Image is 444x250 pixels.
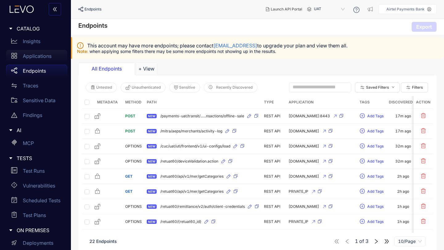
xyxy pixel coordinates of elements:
p: Applications [23,53,51,59]
span: caret-right [9,156,13,160]
span: [DOMAIN_NAME] [289,174,319,179]
span: [DOMAIN_NAME] [289,129,319,133]
span: plus-circle [360,159,365,164]
span: Untested [96,85,112,90]
button: plus-circleAdd Tags [360,187,384,196]
span: PRIVATE_IP [289,220,308,224]
span: NEW [147,159,157,163]
div: 2h ago [397,189,409,194]
span: /payments-uat/transit/......nsactions/offline-sale [160,114,244,118]
span: NEW [147,144,157,148]
button: plus-circleAdd Tags [360,171,384,181]
span: 3 [365,239,368,244]
span: Saved Filters [366,85,389,90]
span: /mitra/aeps/merchants/activity-log [160,129,222,133]
p: when applying some filters there may be some more endpoints not showing up in the results. [77,49,439,54]
span: NEW [147,204,157,209]
span: Unauthenticated [132,85,161,90]
button: plus-circleAdd Tags [360,232,384,242]
span: Recently Discovered [216,85,253,90]
p: Findings [23,112,42,118]
span: double-right [384,239,389,244]
button: plus-circleAdd Tags [360,202,384,212]
span: PRIVATE_IP [289,189,308,194]
p: Vulnerabilities [23,183,55,188]
div: 2h ago [397,174,409,179]
span: Add Tags [367,129,384,133]
p: Deployments [23,240,53,246]
a: Test Plans [6,209,67,224]
span: [DOMAIN_NAME] [289,159,319,163]
span: POST [125,129,135,133]
span: swap [11,83,17,89]
span: [DOMAIN_NAME]:8443 [289,114,330,118]
span: [DOMAIN_NAME] [289,144,319,148]
span: /retuat60/remittance/v2/auth/client-credentials [160,204,245,209]
p: Test Plans [23,212,46,218]
span: Add Tags [367,159,384,163]
span: NEW [147,220,157,224]
span: /retuat60/deviceValidation.action [160,159,218,163]
span: of [355,239,368,244]
button: Launch API Portal [261,4,307,14]
span: plus-circle [360,174,365,179]
div: 32m ago [395,159,411,163]
span: plus-circle [360,113,365,119]
a: MCP [6,137,67,152]
span: 1 [355,239,358,244]
p: Sensitive Data [23,98,55,103]
span: 22 Endpoints [89,239,117,244]
p: MCP [23,140,34,146]
span: 10/Page [398,237,422,246]
p: Traces [23,83,38,88]
th: Discovered [386,96,420,109]
th: Method [123,96,144,109]
p: Endpoints [23,68,46,74]
span: caret-right [9,128,13,132]
a: Applications [6,50,67,65]
span: double-left [52,7,57,12]
a: Traces [6,79,67,94]
button: plus-circleAdd Tags [360,141,384,151]
div: REST API [264,114,284,118]
div: REST API [264,174,284,179]
a: Endpoints [6,65,67,79]
span: TESTS [17,155,62,161]
div: REST API [264,144,284,148]
div: REST API [264,189,284,194]
span: Add Tags [367,174,384,179]
span: /cuc/uat/utl/frontend/v1/ui-configs/load [160,144,230,148]
span: Add Tags [367,189,384,194]
a: Sensitive Data [6,94,67,109]
span: Add Tags [367,114,384,118]
span: Launch API Portal [271,7,302,11]
a: Insights [6,35,67,50]
div: CATALOG [4,22,67,35]
h4: Endpoints [78,22,108,29]
span: GET [125,174,133,179]
div: 1h ago [397,220,409,224]
button: double-left [49,3,61,15]
span: POST [125,114,135,118]
button: plus-circleAdd Tags [360,156,384,166]
p: Test Runs [23,168,45,174]
div: REST API [264,129,284,133]
th: Path [144,96,261,109]
th: Tags [357,96,386,109]
div: REST API [264,220,284,224]
span: /retuat60/api/v1/mer/getCategories [160,189,224,194]
span: plus-circle [360,189,365,194]
span: plus-circle [360,143,365,149]
span: down [392,86,395,89]
th: Action [413,96,433,109]
span: NEW [147,114,157,118]
button: plus-circleAdd Tags [360,111,384,121]
span: Add Tags [367,220,384,224]
div: 1h ago [397,204,409,209]
div: REST API [264,159,284,163]
span: Sensitive [179,85,195,90]
button: Untested [86,83,117,92]
span: Note: [77,49,89,54]
span: GET [125,189,133,194]
a: Vulnerabilities [6,179,67,194]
